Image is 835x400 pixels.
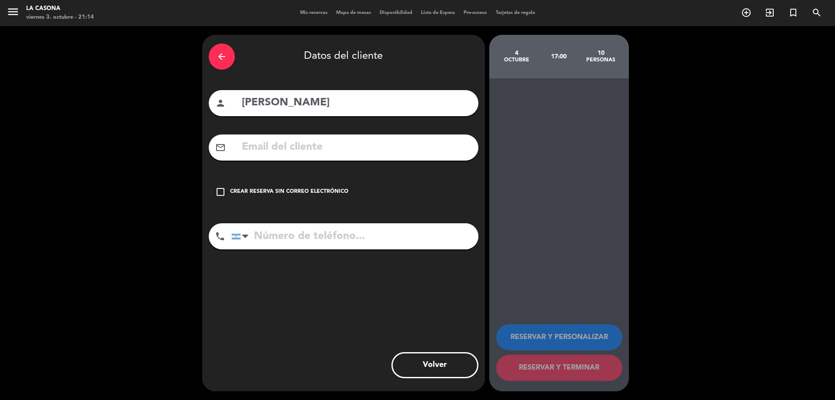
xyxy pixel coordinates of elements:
[241,94,472,112] input: Nombre del cliente
[496,57,538,64] div: octubre
[788,7,798,18] i: turned_in_not
[7,5,20,21] button: menu
[209,41,478,72] div: Datos del cliente
[215,142,226,153] i: mail_outline
[7,5,20,18] i: menu
[230,188,348,196] div: Crear reserva sin correo electrónico
[580,57,622,64] div: personas
[296,10,332,15] span: Mis reservas
[332,10,375,15] span: Mapa de mesas
[231,223,478,249] input: Número de teléfono...
[491,10,540,15] span: Tarjetas de regalo
[26,4,94,13] div: La Casona
[241,138,472,156] input: Email del cliente
[538,41,580,72] div: 17:00
[417,10,459,15] span: Lista de Espera
[217,51,227,62] i: arrow_back
[765,7,775,18] i: exit_to_app
[496,324,622,350] button: RESERVAR Y PERSONALIZAR
[26,13,94,22] div: viernes 3. octubre - 21:14
[391,352,478,378] button: Volver
[215,231,225,242] i: phone
[215,187,226,197] i: check_box_outline_blank
[496,355,622,381] button: RESERVAR Y TERMINAR
[580,50,622,57] div: 10
[375,10,417,15] span: Disponibilidad
[812,7,822,18] i: search
[741,7,751,18] i: add_circle_outline
[496,50,538,57] div: 4
[232,224,252,249] div: Argentina: +54
[459,10,491,15] span: Pre-acceso
[215,98,226,108] i: person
